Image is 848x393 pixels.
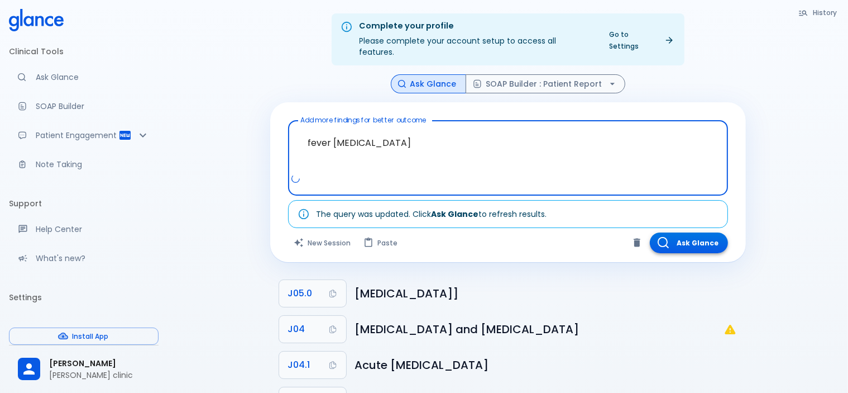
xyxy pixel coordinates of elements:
div: Complete your profile [360,20,593,32]
button: History [793,4,844,21]
div: [PERSON_NAME][PERSON_NAME] clinic [9,350,159,389]
a: Please complete account setup [9,311,159,335]
p: Note Taking [36,159,150,170]
a: Get help from our support team [9,217,159,242]
p: What's new? [36,253,150,264]
button: Copy Code J04 to clipboard [279,316,346,343]
span: J04 [288,321,305,337]
p: Ask Glance [36,72,150,83]
p: SOAP Builder [36,101,150,112]
a: Moramiz: Find ICD10AM codes instantly [9,65,159,89]
strong: Ask Glance [432,209,479,220]
a: Go to Settings [602,26,680,54]
span: [PERSON_NAME] [49,358,150,370]
a: Advanced note-taking [9,152,159,177]
li: Clinical Tools [9,38,159,65]
button: Clear [629,234,645,251]
span: J04.1 [288,357,310,373]
h6: Acute obstructive laryngitis [croup] [355,285,737,302]
p: Patient Engagement [36,130,118,141]
textarea: fever [MEDICAL_DATA] [296,125,720,173]
button: Clears all inputs and results. [288,233,358,253]
button: Copy Code J05.0 to clipboard [279,280,346,307]
svg: J04: Not a billable code [724,323,737,336]
h6: Acute laryngitis and tracheitis [355,320,724,338]
button: Ask Glance [391,74,466,94]
label: Add more findings for better outcome [300,115,427,125]
button: Ask Glance [650,233,728,253]
div: Please complete your account setup to access all features. [360,17,593,62]
button: Paste from clipboard [358,233,405,253]
li: Settings [9,284,159,311]
div: Patient Reports & Referrals [9,123,159,148]
button: SOAP Builder : Patient Report [466,74,625,94]
div: The query was updated. Click to refresh results. [317,204,547,224]
span: J05.0 [288,286,313,301]
button: Install App [9,328,159,345]
p: [PERSON_NAME] clinic [49,370,150,381]
div: Recent updates and feature releases [9,246,159,271]
li: Support [9,190,159,217]
button: Copy Code J04.1 to clipboard [279,352,346,378]
h6: Acute tracheitis [355,356,737,374]
a: Docugen: Compose a clinical documentation in seconds [9,94,159,119]
p: Help Center [36,224,150,235]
